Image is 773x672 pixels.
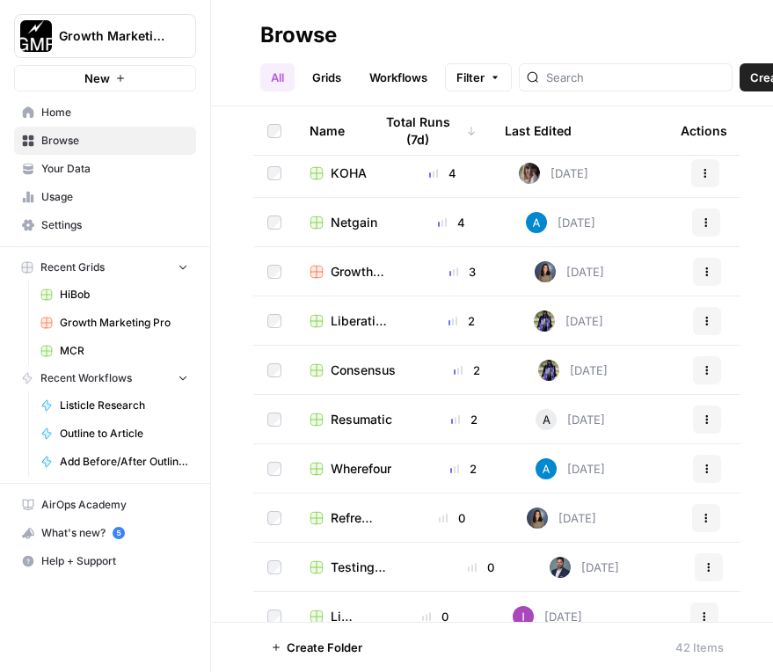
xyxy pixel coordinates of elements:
[310,559,413,576] a: Testing Technical SEO Recommendations
[310,106,345,155] div: Name
[538,360,559,381] img: 1kulrwws7z7uriwfyvd2p64fmt1m
[519,163,588,184] div: [DATE]
[33,309,196,337] a: Growth Marketing Pro
[550,557,571,578] img: jrd6ikup9gpyh0upjqburideahnd
[15,520,195,546] div: What's new?
[331,362,396,379] span: Consensus
[14,155,196,183] a: Your Data
[260,63,295,91] a: All
[526,212,547,233] img: do124gdx894f335zdccqe6wlef5a
[505,106,572,155] div: Last Edited
[331,559,413,576] span: Testing Technical SEO Recommendations
[41,161,188,177] span: Your Data
[310,509,378,527] a: Refresh Existing Content
[418,312,506,330] div: 2
[14,365,196,391] button: Recent Workflows
[60,398,188,413] span: Listicle Research
[14,254,196,281] button: Recent Grids
[445,63,512,91] button: Filter
[60,315,188,331] span: Growth Marketing Pro
[14,183,196,211] a: Usage
[310,460,391,478] a: Wherefour
[385,608,485,625] div: 0
[534,310,555,332] img: 1kulrwws7z7uriwfyvd2p64fmt1m
[536,458,557,479] img: do124gdx894f335zdccqe6wlef5a
[405,214,498,231] div: 4
[535,261,604,282] div: [DATE]
[534,310,603,332] div: [DATE]
[14,127,196,155] a: Browse
[359,63,438,91] a: Workflows
[681,106,727,155] div: Actions
[546,69,725,86] input: Search
[33,337,196,365] a: MCR
[14,491,196,519] a: AirOps Academy
[527,508,596,529] div: [DATE]
[310,263,390,281] a: Growth Marketing Pro
[41,217,188,233] span: Settings
[331,460,391,478] span: Wherefour
[41,133,188,149] span: Browse
[395,164,491,182] div: 4
[302,63,352,91] a: Grids
[420,411,507,428] div: 2
[260,633,373,661] button: Create Folder
[310,411,392,428] a: Resumatic
[675,639,724,656] div: 42 Items
[535,261,556,282] img: q840ambyqsdkpt4363qgssii3vef
[14,547,196,575] button: Help + Support
[373,106,477,155] div: Total Runs (7d)
[331,411,392,428] span: Resumatic
[33,281,196,309] a: HiBob
[41,189,188,205] span: Usage
[59,27,165,45] span: Growth Marketing Pro
[287,639,362,656] span: Create Folder
[536,409,605,430] div: [DATE]
[513,606,582,627] div: [DATE]
[14,519,196,547] button: What's new? 5
[84,69,110,87] span: New
[310,164,367,182] a: KOHA
[310,608,357,625] a: Live Fit Gym
[527,508,548,529] img: q840ambyqsdkpt4363qgssii3vef
[456,69,485,86] span: Filter
[406,509,499,527] div: 0
[60,287,188,303] span: HiBob
[113,527,125,539] a: 5
[419,460,507,478] div: 2
[310,214,377,231] a: Netgain
[40,259,105,275] span: Recent Grids
[424,362,510,379] div: 2
[513,606,534,627] img: m5zafh0s3d5c7chjg3kbdx05aguc
[331,608,357,625] span: Live Fit Gym
[14,211,196,239] a: Settings
[33,391,196,420] a: Listicle Research
[41,497,188,513] span: AirOps Academy
[40,370,132,386] span: Recent Workflows
[116,529,120,537] text: 5
[526,212,595,233] div: [DATE]
[20,20,52,52] img: Growth Marketing Pro Logo
[331,263,390,281] span: Growth Marketing Pro
[331,214,377,231] span: Netgain
[519,163,540,184] img: rw7z87w77s6b6ah2potetxv1z3h6
[41,105,188,121] span: Home
[60,454,188,470] span: Add Before/After Outline to KB
[441,559,521,576] div: 0
[538,360,608,381] div: [DATE]
[60,343,188,359] span: MCR
[331,509,378,527] span: Refresh Existing Content
[60,426,188,442] span: Outline to Article
[33,448,196,476] a: Add Before/After Outline to KB
[419,263,507,281] div: 3
[536,458,605,479] div: [DATE]
[14,99,196,127] a: Home
[14,14,196,58] button: Workspace: Growth Marketing Pro
[550,557,619,578] div: [DATE]
[41,553,188,569] span: Help + Support
[14,65,196,91] button: New
[310,312,390,330] a: Liberation Ranches
[260,21,337,49] div: Browse
[543,411,551,428] span: A
[310,362,396,379] a: Consensus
